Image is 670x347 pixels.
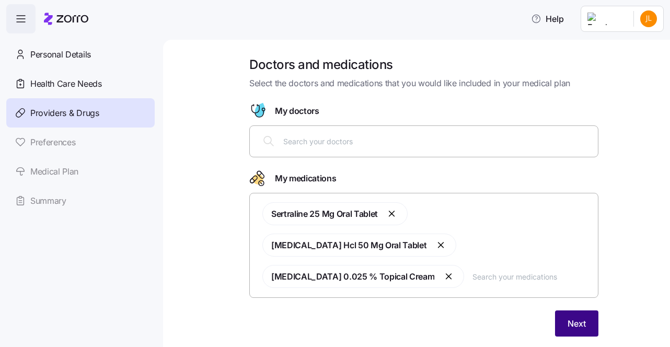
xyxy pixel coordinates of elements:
[271,209,378,219] span: Sertraline 25 Mg Oral Tablet
[472,271,592,282] input: Search your medications
[30,77,102,90] span: Health Care Needs
[249,77,598,90] span: Select the doctors and medications that you would like included in your medical plan
[275,105,319,118] span: My doctors
[568,317,586,330] span: Next
[271,240,426,250] span: [MEDICAL_DATA] Hcl 50 Mg Oral Tablet
[6,69,155,98] a: Health Care Needs
[531,13,564,25] span: Help
[283,135,592,147] input: Search your doctors
[555,310,598,337] button: Next
[6,98,155,128] a: Providers & Drugs
[275,172,337,185] span: My medications
[30,48,91,61] span: Personal Details
[249,56,598,73] h1: Doctors and medications
[523,8,572,29] button: Help
[640,10,657,27] img: 6f459adba7b1157317e596b86dae98fa
[587,13,625,25] img: Employer logo
[6,40,155,69] a: Personal Details
[249,102,267,119] svg: Doctor figure
[30,107,99,120] span: Providers & Drugs
[249,170,267,187] svg: Drugs
[271,271,434,282] span: [MEDICAL_DATA] 0.025 % Topical Cream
